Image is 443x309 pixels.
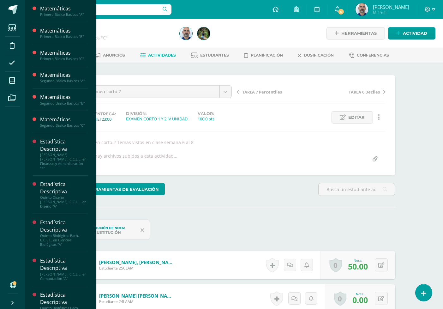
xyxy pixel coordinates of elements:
[94,50,125,60] a: Anuncios
[87,153,177,165] div: No hay archivos subidos a esta actividad...
[349,89,380,95] span: TAREA 6 Deciles
[352,292,368,296] div: Nota:
[49,26,172,35] h1: Matemáticas
[40,27,88,39] a: MatemáticasPrimero Básico Basicos "B"
[403,27,427,39] span: Actividad
[311,88,385,95] a: TAREA 6 Deciles
[40,79,88,83] div: Segundo Básico Basicos "A"
[40,195,88,209] div: Quinto Diseño [PERSON_NAME]. C.C.L.L. en Diseño "A"
[319,183,395,196] input: Busca un estudiante aquí...
[40,27,88,34] div: Matemáticas
[237,88,311,95] a: TAREA 7 Percentiles
[40,49,88,61] a: MatemáticasPrimero Básico Basicos "C"
[40,181,88,209] a: Estadística DescriptivaQuinto Diseño [PERSON_NAME]. C.C.L.L. en Diseño "A"
[99,293,175,299] a: [PERSON_NAME] [PERSON_NAME]
[40,116,88,128] a: MatemáticasSegundo Básico Basicos "C"
[197,27,210,40] img: f7c67a60d855be7a7305ba48821d8728.png
[40,219,88,233] div: Estadística Descriptiva
[180,27,192,40] img: 86237826b05a9077d3f6f6be1bc4b84d.png
[40,138,88,170] a: Estadística Descriptiva[PERSON_NAME] [PERSON_NAME]. C.C.L.L. en Finanzas y Administración "A"
[356,3,368,16] img: 86237826b05a9077d3f6f6be1bc4b84d.png
[40,94,88,101] div: Matemáticas
[348,261,368,272] span: 50.00
[357,53,389,58] span: Conferencias
[298,50,334,60] a: Dosificación
[352,294,368,305] span: 0.00
[81,139,388,145] div: Examen corto 2 Temas vistos en clase semana 6 al 8
[84,86,231,98] a: Examen corto 2
[40,12,88,17] div: Primero Básico Basicos "A"
[373,9,409,15] span: Mi Perfil
[40,291,88,306] div: Estadística Descriptiva
[40,71,88,83] a: MatemáticasSegundo Básico Basicos "A"
[40,49,88,57] div: Matemáticas
[148,53,176,58] span: Actividades
[40,116,88,123] div: Matemáticas
[244,50,283,60] a: Planificación
[140,50,176,60] a: Actividades
[40,5,88,17] a: MatemáticasPrimero Básico Basicos "A"
[103,53,125,58] span: Anuncios
[99,299,175,304] span: Estudiante 24LAAM
[251,53,283,58] span: Planificación
[200,53,229,58] span: Estudiantes
[40,94,88,105] a: MatemáticasSegundo Básico Basicos "B"
[40,219,88,247] a: Estadística DescriptivaQuinto Biológicas Bach. C.C.L.L. en Ciencias Biológicas "A"
[40,272,88,281] div: [PERSON_NAME]. C.C.L.L. en Computación "A"
[86,184,159,195] span: Herramientas de evaluación
[86,226,125,230] span: Sustitución de nota:
[40,34,88,39] div: Primero Básico Basicos "B"
[81,230,135,235] div: PMA - Sustitución
[126,116,188,122] div: EXAMEN CORTO 1 Y 2 IV UNIDAD
[40,123,88,128] div: Segundo Básico Basicos "C"
[40,5,88,12] div: Matemáticas
[40,257,88,272] div: Estadística Descriptiva
[40,233,88,247] div: Quinto Biológicas Bach. C.C.L.L. en Ciencias Biológicas "A"
[304,53,334,58] span: Dosificación
[40,101,88,106] div: Segundo Básico Basicos "B"
[40,71,88,79] div: Matemáticas
[348,112,365,123] span: Editar
[373,4,409,10] span: [PERSON_NAME]
[40,181,88,195] div: Estadística Descriptiva
[388,27,435,39] a: Actividad
[29,4,171,15] input: Busca un usuario...
[348,258,368,263] div: Nota:
[88,86,215,98] span: Examen corto 2
[40,57,88,61] div: Primero Básico Basicos "C"
[49,35,172,41] div: Segundo Básico Basicos 'C'
[329,258,342,272] a: 0
[326,27,385,39] a: Herramientas
[40,257,88,281] a: Estadística Descriptiva[PERSON_NAME]. C.C.L.L. en Computación "A"
[88,116,116,122] div: [DATE] 23:00
[191,50,229,60] a: Estudiantes
[40,138,88,153] div: Estadística Descriptiva
[242,89,282,95] span: TAREA 7 Percentiles
[349,50,389,60] a: Conferencias
[73,183,165,195] a: Herramientas de evaluación
[198,116,214,122] div: 100.0 pts
[94,112,116,116] span: Entrega:
[198,111,214,116] label: Valor:
[341,27,377,39] span: Herramientas
[99,259,175,265] a: [PERSON_NAME], [PERSON_NAME]
[338,8,344,15] span: 6
[99,265,175,271] span: Estudiante 25CLAM
[126,111,188,116] label: División:
[40,153,88,170] div: [PERSON_NAME] [PERSON_NAME]. C.C.L.L. en Finanzas y Administración "A"
[334,291,346,306] a: 0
